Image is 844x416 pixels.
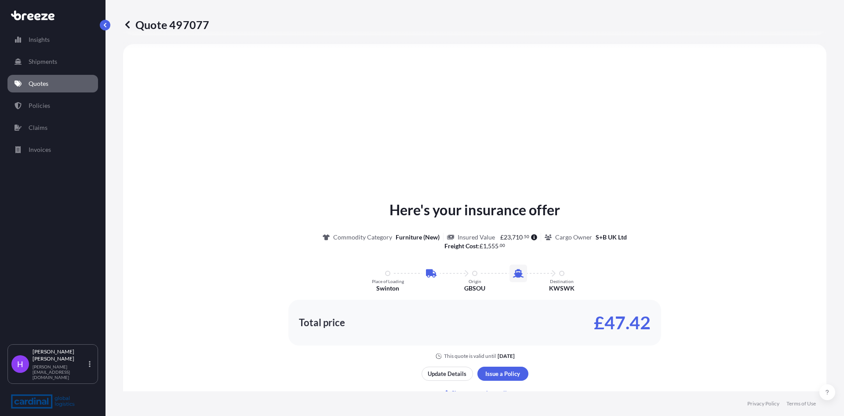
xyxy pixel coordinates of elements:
[444,242,506,250] p: :
[7,75,98,92] a: Quotes
[29,123,47,132] p: Claims
[299,318,345,327] p: Total price
[512,234,523,240] span: 710
[488,243,498,249] span: 555
[428,369,466,378] p: Update Details
[500,244,505,247] span: 00
[389,199,560,221] p: Here's your insurance offer
[33,348,87,362] p: [PERSON_NAME] [PERSON_NAME]
[464,284,485,293] p: GBSOU
[7,53,98,70] a: Shipments
[500,234,504,240] span: £
[7,141,98,158] a: Invoices
[7,97,98,114] a: Policies
[376,284,399,293] p: Swinton
[333,233,392,242] p: Commodity Category
[29,101,50,110] p: Policies
[747,400,779,407] a: Privacy Policy
[29,35,50,44] p: Insights
[29,79,48,88] p: Quotes
[550,279,574,284] p: Destination
[458,233,495,242] p: Insured Value
[29,145,51,154] p: Invoices
[524,235,529,238] span: 50
[444,353,496,360] p: This quote is valid until
[523,235,524,238] span: .
[504,234,511,240] span: 23
[485,369,520,378] p: Issue a Policy
[480,243,483,249] span: £
[499,244,500,247] span: .
[786,400,816,407] a: Terms of Use
[498,353,515,360] p: [DATE]
[7,119,98,136] a: Claims
[511,234,512,240] span: ,
[422,386,528,400] button: Share quote via email
[594,316,651,330] p: £47.42
[469,279,481,284] p: Origin
[7,31,98,48] a: Insights
[483,243,487,249] span: 1
[123,18,209,32] p: Quote 497077
[11,394,75,409] img: organization-logo
[17,360,23,368] span: H
[422,367,473,381] button: Update Details
[33,364,87,380] p: [PERSON_NAME][EMAIL_ADDRESS][DOMAIN_NAME]
[444,242,478,250] b: Freight Cost
[396,233,440,242] p: Furniture (New)
[477,367,528,381] button: Issue a Policy
[372,279,404,284] p: Place of Loading
[596,233,627,242] p: S+B UK Ltd
[555,233,592,242] p: Cargo Owner
[451,389,507,398] p: Share quote via email
[29,57,57,66] p: Shipments
[487,243,488,249] span: ,
[549,284,575,293] p: KWSWK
